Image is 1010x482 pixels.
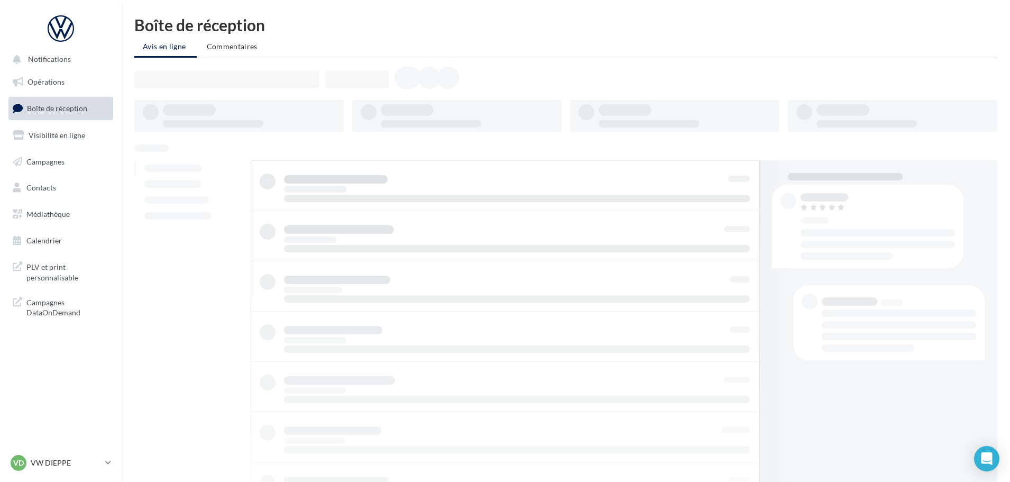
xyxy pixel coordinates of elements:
span: Boîte de réception [27,104,87,113]
a: Boîte de réception [6,97,115,120]
span: VD [13,458,24,468]
p: VW DIEPPE [31,458,101,468]
a: Campagnes DataOnDemand [6,291,115,322]
span: Campagnes [26,157,65,166]
span: Visibilité en ligne [29,131,85,140]
a: Calendrier [6,230,115,252]
div: Boîte de réception [134,17,997,33]
span: PLV et print personnalisable [26,260,109,283]
div: Open Intercom Messenger [974,446,999,471]
span: Calendrier [26,236,62,245]
a: Campagnes [6,151,115,173]
a: Médiathèque [6,203,115,225]
span: Commentaires [207,42,258,51]
span: Campagnes DataOnDemand [26,295,109,318]
span: Notifications [28,55,71,64]
span: Médiathèque [26,210,70,219]
span: Opérations [27,77,65,86]
a: VD VW DIEPPE [8,453,113,473]
a: Visibilité en ligne [6,124,115,147]
a: Opérations [6,71,115,93]
span: Contacts [26,183,56,192]
a: Contacts [6,177,115,199]
a: PLV et print personnalisable [6,256,115,287]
